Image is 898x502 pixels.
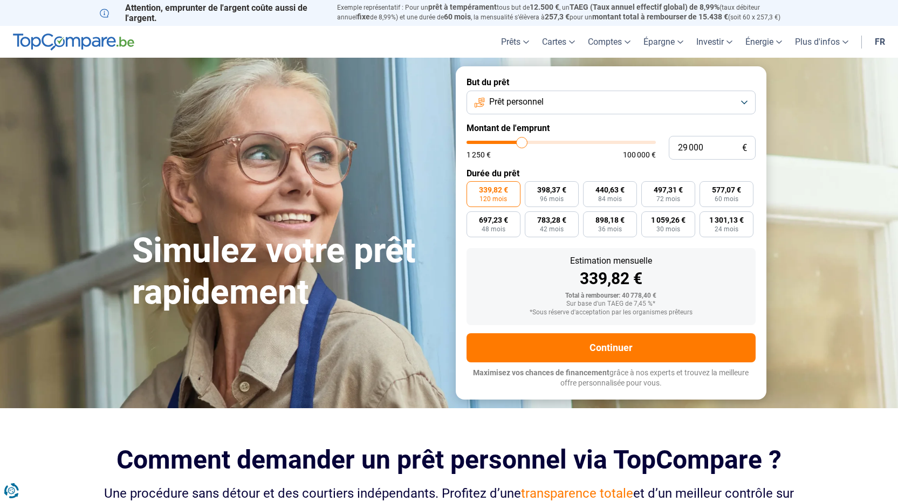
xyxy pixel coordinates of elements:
span: € [742,143,747,153]
span: 783,28 € [537,216,566,224]
a: Investir [690,26,739,58]
div: Total à rembourser: 40 778,40 € [475,292,747,300]
span: fixe [357,12,370,21]
a: Énergie [739,26,789,58]
h1: Simulez votre prêt rapidement [132,230,443,313]
span: 339,82 € [479,186,508,194]
a: Prêts [495,26,536,58]
span: 120 mois [479,196,507,202]
a: Plus d'infos [789,26,855,58]
div: Estimation mensuelle [475,257,747,265]
span: 497,31 € [654,186,683,194]
span: 36 mois [598,226,622,232]
label: But du prêt [467,77,756,87]
span: 398,37 € [537,186,566,194]
span: 12.500 € [530,3,559,11]
h2: Comment demander un prêt personnel via TopCompare ? [100,445,799,475]
span: 42 mois [540,226,564,232]
span: prêt à tempérament [428,3,497,11]
span: 24 mois [715,226,738,232]
span: TAEG (Taux annuel effectif global) de 8,99% [570,3,719,11]
a: Comptes [581,26,637,58]
div: 339,82 € [475,271,747,287]
p: grâce à nos experts et trouvez la meilleure offre personnalisée pour vous. [467,368,756,389]
img: TopCompare [13,33,134,51]
div: Sur base d'un TAEG de 7,45 %* [475,300,747,308]
button: Prêt personnel [467,91,756,114]
a: Épargne [637,26,690,58]
span: 60 mois [715,196,738,202]
span: Prêt personnel [489,96,544,108]
span: 1 301,13 € [709,216,744,224]
span: 60 mois [444,12,471,21]
div: *Sous réserve d'acceptation par les organismes prêteurs [475,309,747,317]
a: fr [868,26,892,58]
span: 440,63 € [595,186,625,194]
button: Continuer [467,333,756,362]
span: Maximisez vos chances de financement [473,368,609,377]
span: 697,23 € [479,216,508,224]
span: 30 mois [656,226,680,232]
span: 100 000 € [623,151,656,159]
label: Durée du prêt [467,168,756,178]
span: 1 059,26 € [651,216,686,224]
span: montant total à rembourser de 15.438 € [592,12,728,21]
a: Cartes [536,26,581,58]
span: transparence totale [521,486,633,501]
p: Attention, emprunter de l'argent coûte aussi de l'argent. [100,3,324,23]
span: 898,18 € [595,216,625,224]
span: 72 mois [656,196,680,202]
span: 1 250 € [467,151,491,159]
span: 48 mois [482,226,505,232]
span: 257,3 € [545,12,570,21]
span: 96 mois [540,196,564,202]
label: Montant de l'emprunt [467,123,756,133]
p: Exemple représentatif : Pour un tous but de , un (taux débiteur annuel de 8,99%) et une durée de ... [337,3,799,22]
span: 577,07 € [712,186,741,194]
span: 84 mois [598,196,622,202]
